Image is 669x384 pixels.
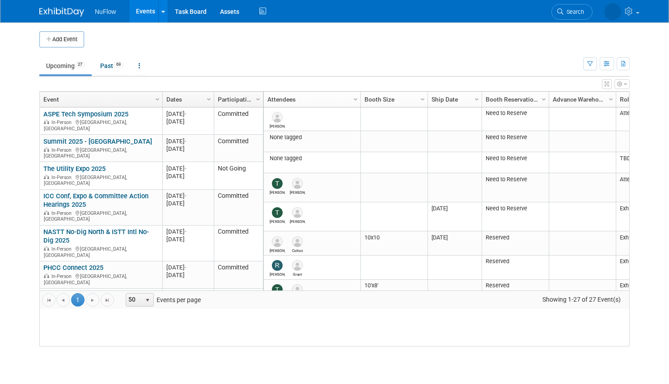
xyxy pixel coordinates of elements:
[185,264,186,271] span: -
[482,202,549,231] td: Need to Reserve
[166,172,210,180] div: [DATE]
[43,110,128,118] a: ASPE Tech Symposium 2025
[270,123,285,128] div: Chris Cheek
[290,189,305,195] div: Chris Cheek
[43,264,103,272] a: PHCC Connect 2025
[43,92,157,107] a: Event
[166,264,210,271] div: [DATE]
[616,107,668,132] td: Attendee (only)
[51,273,74,279] span: In-Person
[616,231,668,256] td: Exhibitor (only)
[185,192,186,199] span: -
[144,297,151,304] span: select
[214,261,263,289] td: Committed
[482,280,549,304] td: Reserved
[607,96,614,103] span: Column Settings
[214,289,263,316] td: Committed
[616,173,668,202] td: Attendee (only)
[351,92,361,105] a: Column Settings
[56,293,70,307] a: Go to the previous page
[166,271,210,279] div: [DATE]
[44,119,49,124] img: In-Person Event
[290,247,305,253] div: Colton McKeithen
[290,271,305,277] div: Grant Duxbury
[267,92,355,107] a: Attendees
[270,218,285,224] div: Tom Bowman
[270,271,285,277] div: Ryan Klachko
[42,293,55,307] a: Go to the first page
[166,235,210,243] div: [DATE]
[482,152,549,173] td: Need to Reserve
[39,8,84,17] img: ExhibitDay
[51,147,74,153] span: In-Person
[482,231,549,256] td: Reserved
[418,92,428,105] a: Column Settings
[486,92,543,107] a: Booth Reservation Status
[75,61,85,68] span: 27
[166,92,208,107] a: Dates
[51,246,74,252] span: In-Person
[616,256,668,280] td: Exhibitor/Speaker/Sponsor
[153,92,163,105] a: Column Settings
[104,297,111,304] span: Go to the last page
[292,236,303,247] img: Colton McKeithen
[59,297,67,304] span: Go to the previous page
[166,137,210,145] div: [DATE]
[360,280,428,304] td: 10'x8'
[43,173,158,187] div: [GEOGRAPHIC_DATA], [GEOGRAPHIC_DATA]
[606,92,616,105] a: Column Settings
[428,202,482,231] td: [DATE]
[185,165,186,172] span: -
[44,175,49,179] img: In-Person Event
[616,280,668,304] td: Exhibitor (only)
[166,192,210,200] div: [DATE]
[43,272,158,286] div: [GEOGRAPHIC_DATA], [GEOGRAPHIC_DATA]
[166,118,210,125] div: [DATE]
[43,137,152,145] a: Summit 2025 - [GEOGRAPHIC_DATA]
[290,218,305,224] div: Evan Stark
[604,3,621,20] img: Craig Choisser
[71,293,85,307] span: 1
[166,145,210,153] div: [DATE]
[432,92,476,107] a: Ship Date
[86,293,99,307] a: Go to the next page
[93,57,130,74] a: Past69
[540,96,547,103] span: Column Settings
[254,96,262,103] span: Column Settings
[89,297,96,304] span: Go to the next page
[214,162,263,189] td: Not Going
[551,4,593,20] a: Search
[114,293,210,307] span: Events per page
[166,110,210,118] div: [DATE]
[482,107,549,132] td: Need to Reserve
[267,134,357,141] div: None tagged
[272,260,283,271] img: Ryan Klachko
[114,61,123,68] span: 69
[534,293,629,306] span: Showing 1-27 of 27 Event(s)
[214,190,263,226] td: Committed
[272,236,283,247] img: Mike Douglass
[43,118,158,132] div: [GEOGRAPHIC_DATA], [GEOGRAPHIC_DATA]
[360,231,428,256] td: 10x10
[185,228,186,235] span: -
[43,165,106,173] a: The Utility Expo 2025
[616,152,668,173] td: TBD
[472,92,482,105] a: Column Settings
[39,57,92,74] a: Upcoming27
[272,178,283,189] img: Tom Bowman
[39,31,84,47] button: Add Event
[95,8,116,15] span: NuFlow
[419,96,426,103] span: Column Settings
[43,192,148,209] a: ICC Conf, Expo & Committee Action Hearings 2025
[166,200,210,207] div: [DATE]
[482,256,549,280] td: Reserved
[185,111,186,117] span: -
[272,284,283,295] img: Tom Bowman
[539,92,549,105] a: Column Settings
[51,210,74,216] span: In-Person
[214,226,263,261] td: Committed
[292,207,303,218] img: Evan Stark
[44,147,49,152] img: In-Person Event
[616,202,668,231] td: Exhibitor (only)
[166,165,210,172] div: [DATE]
